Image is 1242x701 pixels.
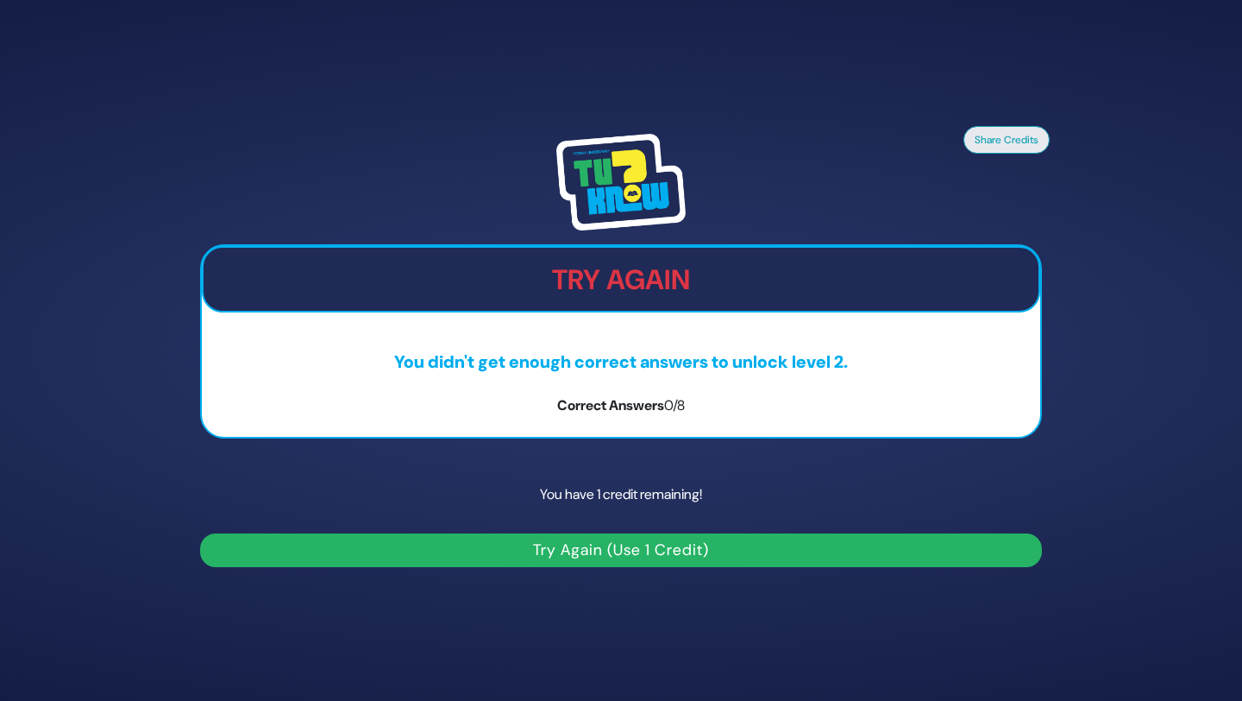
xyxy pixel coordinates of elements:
p: You didn't get enough correct answers to unlock level 2. [202,349,1040,375]
h2: Try Again [204,263,1038,296]
button: Share Credits [963,126,1050,154]
p: Correct Answers [202,395,1040,416]
img: Tournament Logo [556,134,686,231]
span: 0/8 [664,396,685,414]
p: You have 1 credit remaining! [200,470,1042,520]
button: Try Again (Use 1 Credit) [200,534,1042,567]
